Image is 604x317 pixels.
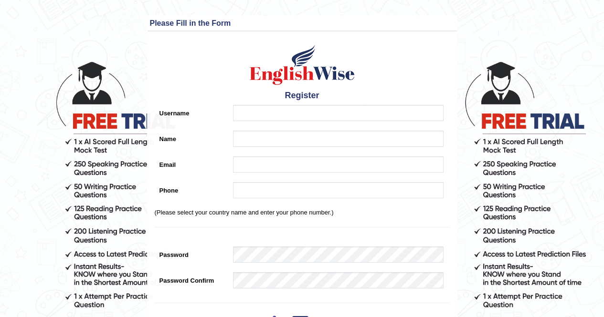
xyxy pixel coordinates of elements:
label: Password Confirm [155,272,229,285]
label: Email [155,156,229,169]
h4: Register [155,91,450,101]
label: Name [155,131,229,143]
label: Password [155,246,229,259]
label: Username [155,105,229,118]
label: Phone [155,182,229,195]
h3: Please Fill in the Form [150,19,455,28]
img: Logo of English Wise create a new account for intelligent practice with AI [248,43,357,86]
p: (Please select your country name and enter your phone number.) [155,208,450,217]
